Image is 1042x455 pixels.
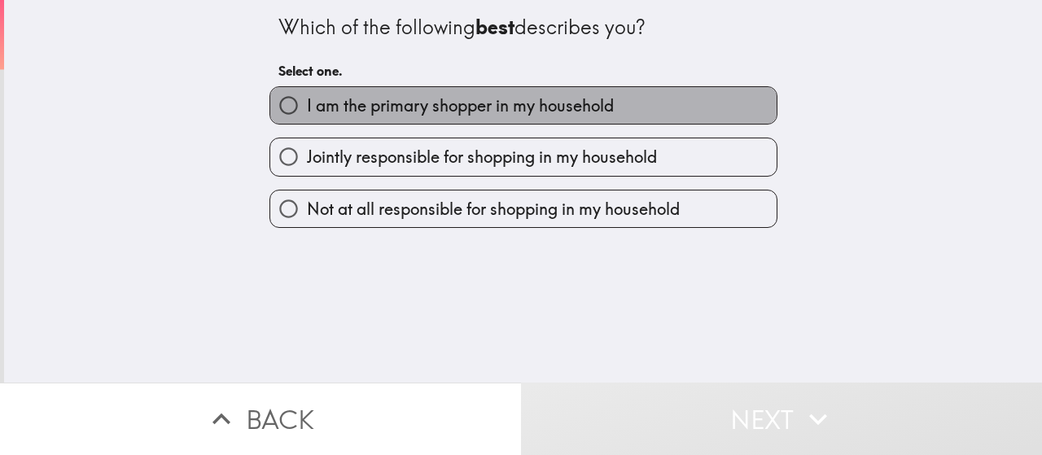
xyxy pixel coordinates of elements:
span: I am the primary shopper in my household [307,94,614,117]
div: Which of the following describes you? [278,14,768,42]
button: Next [521,383,1042,455]
button: I am the primary shopper in my household [270,87,777,124]
h6: Select one. [278,62,768,80]
button: Not at all responsible for shopping in my household [270,190,777,227]
button: Jointly responsible for shopping in my household [270,138,777,175]
span: Jointly responsible for shopping in my household [307,146,657,168]
b: best [475,15,514,39]
span: Not at all responsible for shopping in my household [307,198,680,221]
